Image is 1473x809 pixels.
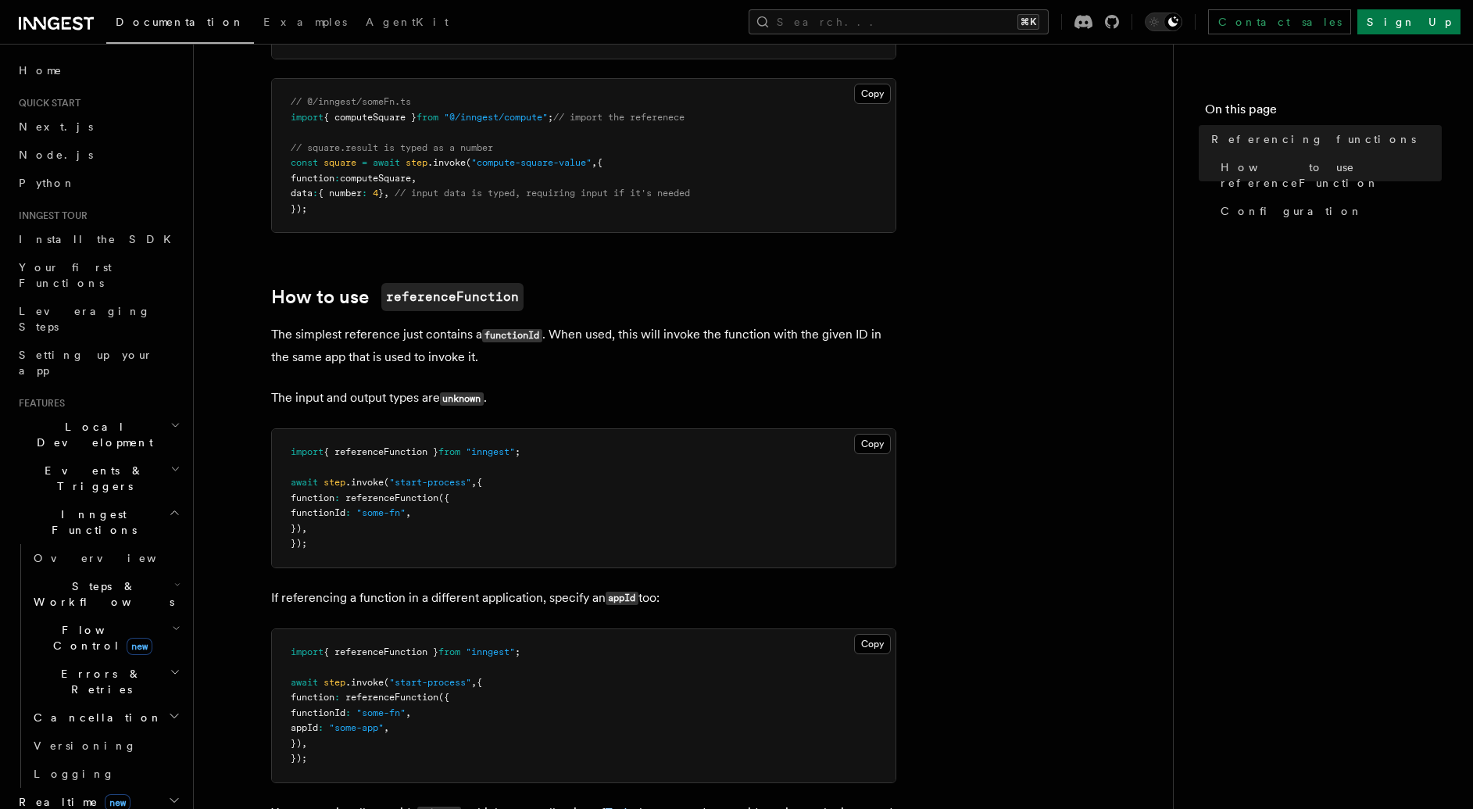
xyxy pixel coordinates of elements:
[373,188,378,199] span: 4
[334,692,340,703] span: :
[13,456,184,500] button: Events & Triggers
[19,149,93,161] span: Node.js
[291,96,411,107] span: // @/inngest/someFn.ts
[553,112,685,123] span: // import the referenece
[345,507,351,518] span: :
[548,112,553,123] span: ;
[466,646,515,657] span: "inngest"
[13,500,184,544] button: Inngest Functions
[1221,203,1363,219] span: Configuration
[263,16,347,28] span: Examples
[291,112,324,123] span: import
[13,225,184,253] a: Install the SDK
[19,261,112,289] span: Your first Functions
[477,677,482,688] span: {
[324,157,356,168] span: square
[438,492,449,503] span: ({
[345,677,384,688] span: .invoke
[19,120,93,133] span: Next.js
[271,324,896,368] p: The simplest reference just contains a . When used, this will invoke the function with the given ...
[27,666,170,697] span: Errors & Retries
[13,463,170,494] span: Events & Triggers
[334,492,340,503] span: :
[27,544,184,572] a: Overview
[406,707,411,718] span: ,
[1221,159,1442,191] span: How to use referenceFunction
[373,157,400,168] span: await
[271,587,896,610] p: If referencing a function in a different application, specify an too:
[356,507,406,518] span: "some-fn"
[515,446,520,457] span: ;
[345,477,384,488] span: .invoke
[13,341,184,385] a: Setting up your app
[291,492,334,503] span: function
[271,387,896,410] p: The input and output types are .
[13,253,184,297] a: Your first Functions
[34,552,195,564] span: Overview
[444,112,548,123] span: "@/inngest/compute"
[291,738,302,749] span: })
[27,732,184,760] a: Versioning
[291,507,345,518] span: functionId
[302,523,307,534] span: ,
[291,753,307,764] span: });
[381,283,524,311] code: referenceFunction
[362,157,367,168] span: =
[471,477,477,488] span: ,
[345,492,438,503] span: referenceFunction
[324,477,345,488] span: step
[378,188,384,199] span: }
[291,157,318,168] span: const
[597,157,602,168] span: {
[438,646,460,657] span: from
[854,634,891,654] button: Copy
[291,142,493,153] span: // square.result is typed as a number
[291,203,307,214] span: });
[27,703,184,732] button: Cancellation
[427,157,466,168] span: .invoke
[291,173,334,184] span: function
[302,738,307,749] span: ,
[406,157,427,168] span: step
[1211,131,1416,147] span: Referencing functions
[13,141,184,169] a: Node.js
[384,188,389,199] span: ,
[34,739,137,752] span: Versioning
[466,157,471,168] span: (
[13,419,170,450] span: Local Development
[395,188,690,199] span: // input data is typed, requiring input if it's needed
[356,707,406,718] span: "some-fn"
[291,523,302,534] span: })
[291,707,345,718] span: functionId
[13,97,80,109] span: Quick start
[19,349,153,377] span: Setting up your app
[13,56,184,84] a: Home
[27,622,172,653] span: Flow Control
[324,446,438,457] span: { referenceFunction }
[13,397,65,410] span: Features
[477,477,482,488] span: {
[406,507,411,518] span: ,
[324,112,417,123] span: { computeSquare }
[356,5,458,42] a: AgentKit
[329,722,384,733] span: "some-app"
[116,16,245,28] span: Documentation
[366,16,449,28] span: AgentKit
[384,677,389,688] span: (
[34,768,115,780] span: Logging
[291,477,318,488] span: await
[318,188,362,199] span: { number
[13,209,88,222] span: Inngest tour
[1205,125,1442,153] a: Referencing functions
[411,173,417,184] span: ,
[106,5,254,44] a: Documentation
[13,297,184,341] a: Leveraging Steps
[417,112,438,123] span: from
[271,283,524,311] a: How to usereferenceFunction
[19,233,181,245] span: Install the SDK
[854,84,891,104] button: Copy
[27,760,184,788] a: Logging
[13,544,184,788] div: Inngest Functions
[291,188,313,199] span: data
[1214,197,1442,225] a: Configuration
